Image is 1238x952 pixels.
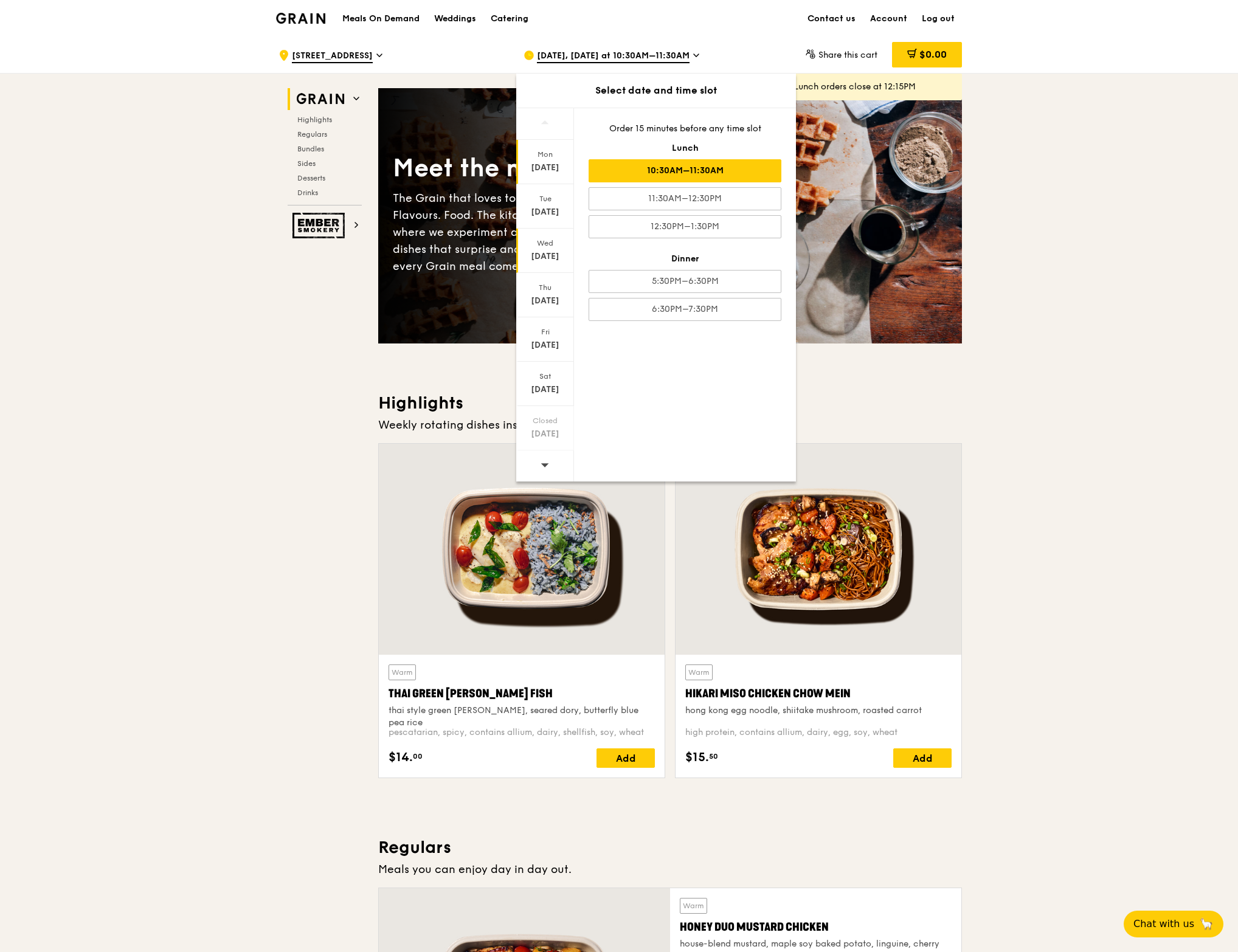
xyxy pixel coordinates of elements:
[1124,911,1223,937] button: Chat with us🦙
[919,49,947,60] span: $0.00
[518,428,572,440] div: [DATE]
[518,238,572,248] div: Wed
[893,748,952,768] div: Add
[389,726,655,739] div: pescatarian, spicy, contains allium, dairy, shellfish, soy, wheat
[518,295,572,307] div: [DATE]
[597,748,655,768] div: Add
[518,339,572,351] div: [DATE]
[393,190,670,275] div: The Grain that loves to play. With ingredients. Flavours. Food. The kitchen is our happy place, w...
[378,861,962,878] div: Meals you can enjoy day in day out.
[518,416,572,426] div: Closed
[297,174,325,182] span: Desserts
[389,664,416,680] div: Warm
[685,685,952,702] div: Hikari Miso Chicken Chow Mein
[589,187,781,210] div: 11:30AM–12:30PM
[685,705,952,717] div: hong kong egg noodle, shiitake mushroom, roasted carrot
[389,685,655,702] div: Thai Green [PERSON_NAME] Fish
[589,159,781,182] div: 10:30AM–11:30AM
[518,327,572,337] div: Fri
[818,50,877,60] span: Share this cart
[794,81,952,93] div: Lunch orders close at 12:15PM
[537,50,690,63] span: [DATE], [DATE] at 10:30AM–11:30AM
[685,748,709,767] span: $15.
[680,919,952,936] div: Honey Duo Mustard Chicken
[413,751,423,761] span: 00
[518,150,572,159] div: Mon
[518,250,572,263] div: [DATE]
[393,152,670,185] div: Meet the new Grain
[297,159,316,168] span: Sides
[518,384,572,396] div: [DATE]
[518,283,572,292] div: Thu
[491,1,528,37] div: Catering
[378,836,962,858] h3: Regulars
[685,726,952,739] div: high protein, contains allium, dairy, egg, soy, wheat
[389,748,413,767] span: $14.
[378,416,962,433] div: Weekly rotating dishes inspired by flavours from around the world.
[276,13,325,24] img: Grain
[297,188,318,197] span: Drinks
[427,1,483,37] a: Weddings
[483,1,536,37] a: Catering
[378,392,962,414] h3: Highlights
[1133,917,1194,931] span: Chat with us
[863,1,915,37] a: Account
[389,705,655,729] div: thai style green [PERSON_NAME], seared dory, butterfly blue pea rice
[292,88,348,110] img: Grain web logo
[434,1,476,37] div: Weddings
[589,142,781,154] div: Lunch
[1199,917,1214,931] span: 🦙
[518,206,572,218] div: [DATE]
[589,298,781,321] div: 6:30PM–7:30PM
[518,162,572,174] div: [DATE]
[518,194,572,204] div: Tue
[800,1,863,37] a: Contact us
[589,123,781,135] div: Order 15 minutes before any time slot
[297,145,324,153] span: Bundles
[589,253,781,265] div: Dinner
[516,83,796,98] div: Select date and time slot
[292,50,373,63] span: [STREET_ADDRESS]
[297,116,332,124] span: Highlights
[589,215,781,238] div: 12:30PM–1:30PM
[915,1,962,37] a: Log out
[709,751,718,761] span: 50
[685,664,713,680] div: Warm
[292,213,348,238] img: Ember Smokery web logo
[518,371,572,381] div: Sat
[589,270,781,293] div: 5:30PM–6:30PM
[680,898,707,914] div: Warm
[342,13,420,25] h1: Meals On Demand
[297,130,327,139] span: Regulars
